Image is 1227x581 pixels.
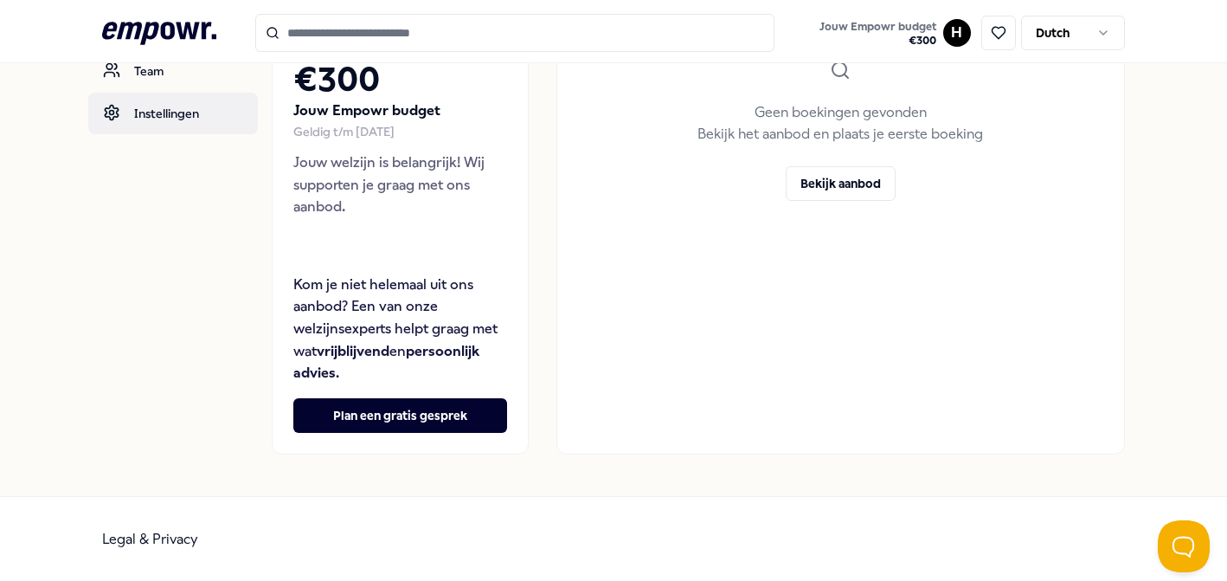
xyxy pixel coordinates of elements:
p: Jouw Empowr budget [293,100,507,122]
p: Kom je niet helemaal uit ons aanbod? Een van onze welzijnsexperts helpt graag met wat en . [293,274,507,384]
input: Search for products, categories or subcategories [255,14,774,52]
a: Jouw Empowr budget€300 [813,15,943,51]
span: € 300 [819,34,936,48]
a: Legal & Privacy [102,531,198,547]
div: Geldig t/m [DATE] [293,122,507,141]
span: Jouw Empowr budget [819,20,936,34]
button: H [943,19,971,47]
a: Instellingen [88,93,258,134]
p: Geen boekingen gevonden Bekijk het aanbod en plaats je eerste boeking [697,101,983,145]
h2: € 300 [293,53,507,107]
iframe: Help Scout Beacon - Open [1158,520,1210,572]
p: Jouw welzijn is belangrijk! Wij supporten je graag met ons aanbod. [293,152,507,218]
button: Bekijk aanbod [786,166,896,201]
strong: vrijblijvend [317,343,389,359]
button: Plan een gratis gesprek [293,398,507,433]
button: Jouw Empowr budget€300 [816,16,940,51]
a: Team [88,50,258,92]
